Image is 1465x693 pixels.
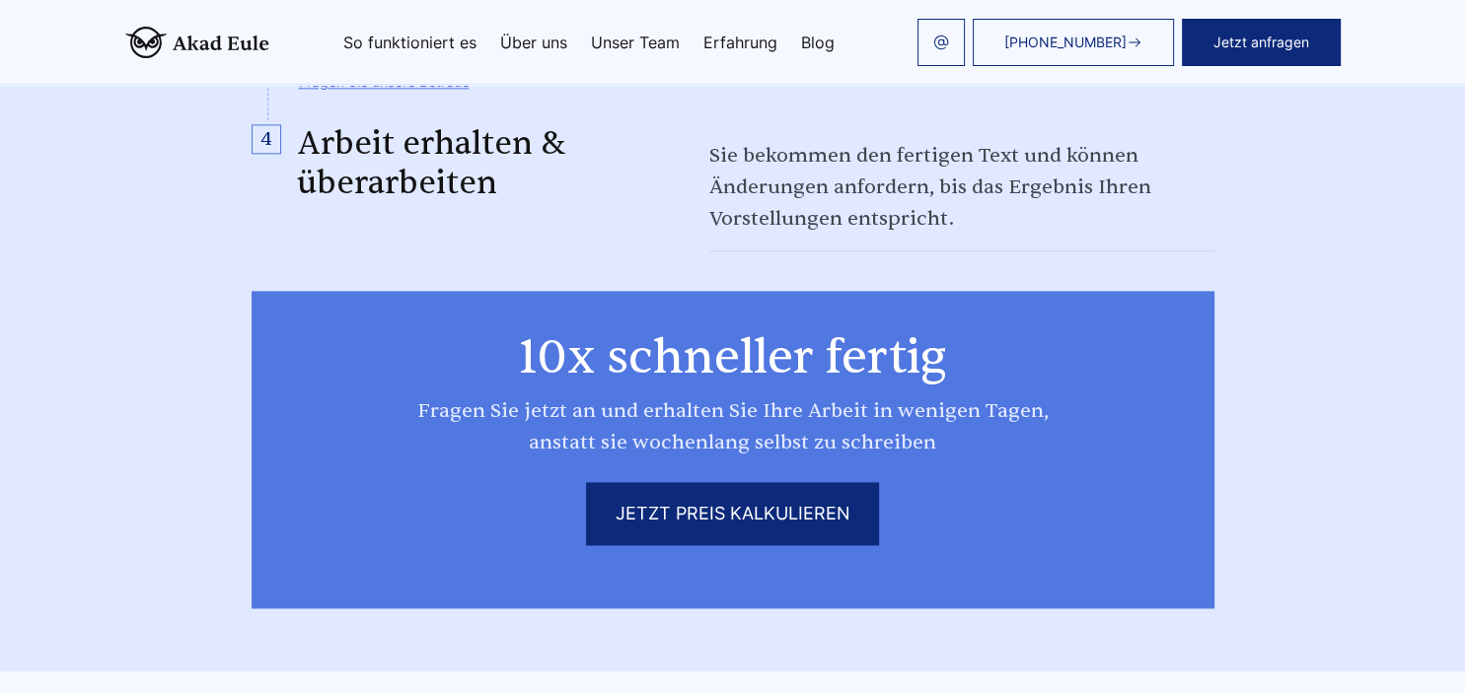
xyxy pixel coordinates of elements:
[500,35,567,50] a: Über uns
[409,330,1057,385] h2: 10x schneller fertig
[703,35,777,50] a: Erfahrung
[409,395,1057,458] div: Fragen Sie jetzt an und erhalten Sie Ihre Arbeit in wenigen Tagen, anstatt sie wochenlang selbst ...
[709,140,1214,235] summary: Sie bekommen den fertigen Text und können Änderungen anfordern, bis das Ergebnis Ihren Vorstellun...
[801,35,835,50] a: Blog
[1004,35,1127,50] span: [PHONE_NUMBER]
[1182,19,1341,66] button: Jetzt anfragen
[933,35,949,50] img: email
[252,124,623,203] h3: Arbeit erhalten & überarbeiten
[973,19,1174,66] a: [PHONE_NUMBER]
[586,482,879,545] div: JETZT PREIS KALKULIEREN
[343,35,476,50] a: So funktioniert es
[125,27,269,58] img: logo
[591,35,680,50] a: Unser Team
